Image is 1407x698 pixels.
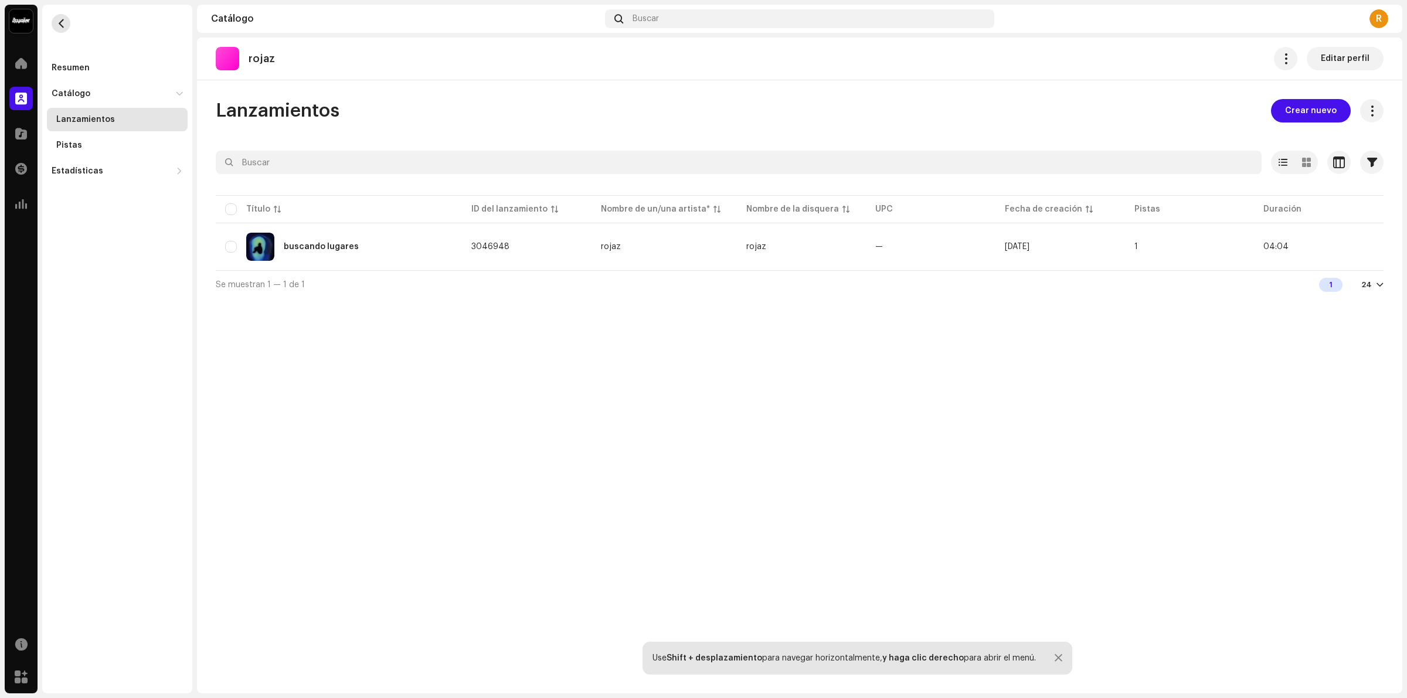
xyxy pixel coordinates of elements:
div: Catálogo [52,89,90,98]
p: rojaz [249,53,275,65]
div: Fecha de creación [1005,203,1082,215]
span: 1 [1134,243,1138,251]
span: Crear nuevo [1285,99,1337,122]
span: Buscar [633,14,659,23]
re-m-nav-item: Resumen [47,56,188,80]
span: Se muestran 1 — 1 de 1 [216,281,305,289]
span: Lanzamientos [216,99,339,122]
img: 3ba253c3-a28a-4c5c-aa2a-9bf360cae94b [246,233,274,261]
input: Buscar [216,151,1262,174]
div: Nombre de un/una artista* [601,203,710,215]
div: 24 [1361,280,1372,290]
div: Título [246,203,270,215]
re-m-nav-dropdown: Estadísticas [47,159,188,183]
span: — [875,243,883,251]
span: rojaz [746,243,766,251]
div: rojaz [601,243,621,251]
button: Editar perfil [1307,47,1384,70]
div: ID del lanzamiento [471,203,548,215]
div: Resumen [52,63,90,73]
re-m-nav-item: Pistas [47,134,188,157]
div: R [1369,9,1388,28]
span: 8 oct 2025 [1005,243,1029,251]
strong: Shift + desplazamiento [667,654,762,662]
div: Use para navegar horizontalmente, para abrir el menú. [652,653,1036,663]
div: Catálogo [211,14,600,23]
re-m-nav-dropdown: Catálogo [47,82,188,157]
div: Estadísticas [52,166,103,176]
span: rojaz [601,243,728,251]
strong: y haga clic derecho [882,654,964,662]
span: Editar perfil [1321,47,1369,70]
div: Nombre de la disquera [746,203,839,215]
div: Lanzamientos [56,115,115,124]
span: 3046948 [471,243,509,251]
span: 04:04 [1263,243,1289,251]
img: 10370c6a-d0e2-4592-b8a2-38f444b0ca44 [9,9,33,33]
re-m-nav-item: Lanzamientos [47,108,188,131]
div: buscando lugares [284,243,359,251]
button: Crear nuevo [1271,99,1351,122]
div: 1 [1319,278,1343,292]
div: Pistas [56,141,82,150]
